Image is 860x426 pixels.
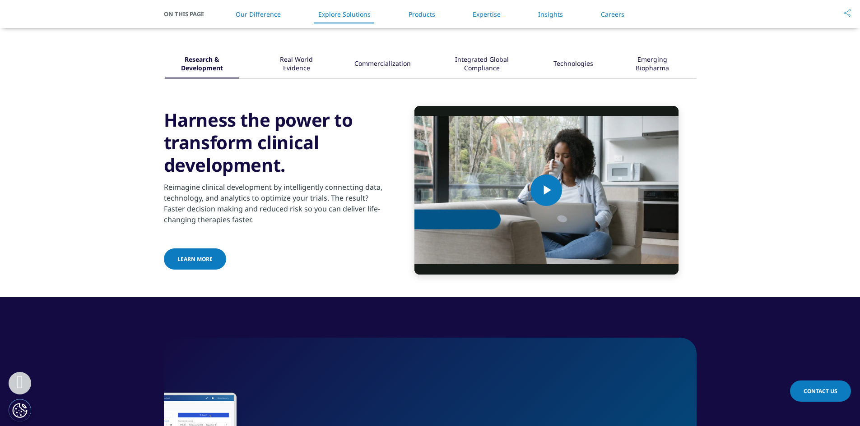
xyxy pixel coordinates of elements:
a: Our Difference [236,10,281,18]
button: Real World Evidence [266,50,325,78]
a: Products [409,10,435,18]
div: Research & Development [165,50,239,78]
span: On This Page [164,9,214,18]
a: Careers [601,10,624,18]
div: Technologies [553,50,593,78]
p: Reimagine clinical development by intelligently connecting data, technology, and analytics to opt... [164,182,383,230]
a: Insights [538,10,563,18]
span: Learn More [177,255,213,263]
button: Play Video [530,174,562,206]
button: Research & Development [164,50,239,78]
button: Commercialization [353,50,411,78]
a: Explore Solutions [318,10,371,18]
button: Technologies [552,50,593,78]
h3: Harness the power to transform clinical development. [164,109,383,176]
button: Integrated Global Compliance [438,50,525,78]
div: Integrated Global Compliance [439,50,525,78]
div: Commercialization [354,50,411,78]
div: Real World Evidence [267,50,325,78]
a: Learn More [164,248,226,270]
video-js: Video Player [414,106,679,275]
a: Expertise [473,10,501,18]
button: Emerging Biopharma [620,50,683,78]
div: Emerging Biopharma [622,50,683,78]
span: Contact Us [804,387,837,395]
a: Contact Us [790,380,851,402]
button: Definições de cookies [9,399,31,421]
